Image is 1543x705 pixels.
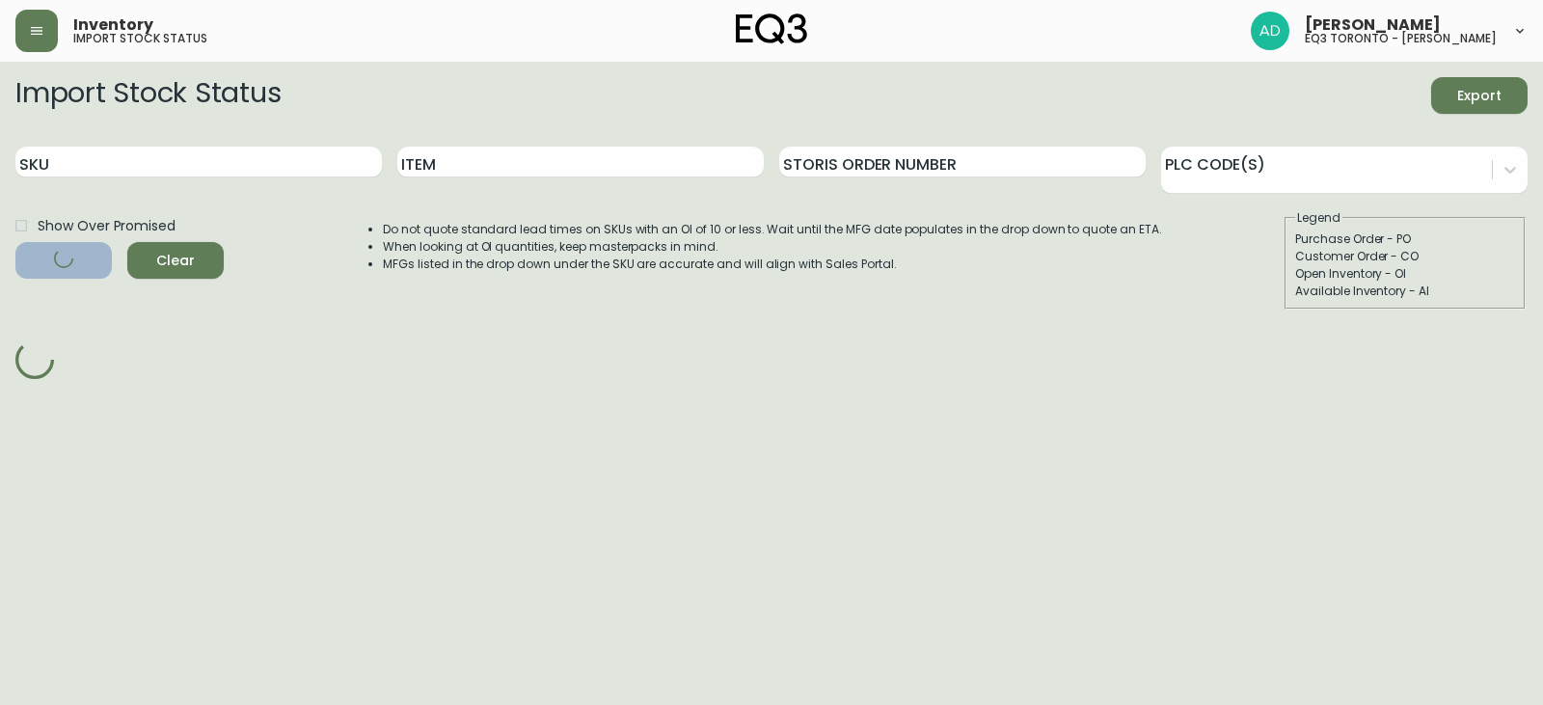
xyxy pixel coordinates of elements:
img: 5042b7eed22bbf7d2bc86013784b9872 [1251,12,1289,50]
div: Customer Order - CO [1295,248,1515,265]
h5: import stock status [73,33,207,44]
li: MFGs listed in the drop down under the SKU are accurate and will align with Sales Portal. [383,256,1162,273]
input: price excluding $ [263,72,319,90]
input: price excluding $ [263,124,319,142]
div: Open Inventory - OI [1295,265,1515,283]
img: logo [736,14,807,44]
span: Inventory [73,17,153,33]
div: Purchase Order - PO [1295,230,1515,248]
button: Clear [127,242,224,279]
span: Show Over Promised [38,216,176,236]
button: Export [1431,77,1528,114]
li: Do not quote standard lead times on SKUs with an OI of 10 or less. Wait until the MFG date popula... [383,221,1162,238]
span: Clear [143,249,208,273]
h2: Import Stock Status [15,77,281,114]
li: When looking at OI quantities, keep masterpacks in mind. [383,238,1162,256]
legend: Legend [1295,209,1342,227]
span: [PERSON_NAME] [1305,17,1441,33]
h5: eq3 toronto - [PERSON_NAME] [1305,33,1497,44]
input: price excluding $ [263,98,319,116]
span: Export [1447,84,1512,108]
div: Available Inventory - AI [1295,283,1515,300]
